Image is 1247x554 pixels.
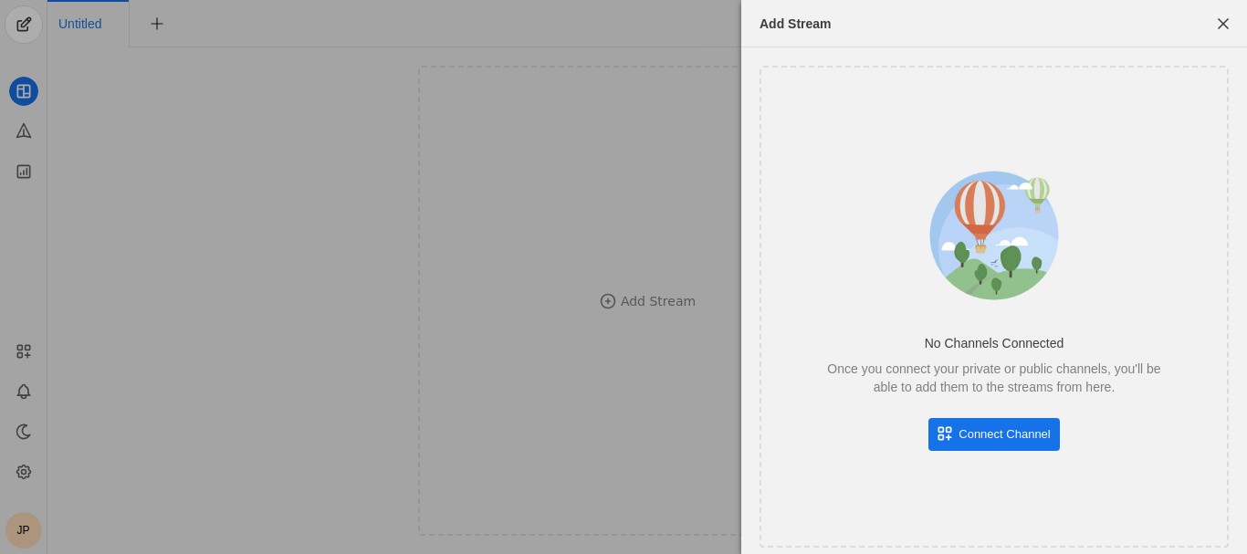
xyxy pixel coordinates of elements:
[760,15,832,33] div: Add Stream
[928,418,1059,451] button: Connect Channel
[820,360,1168,396] p: Once you connect your private or public channels, you'll be able to add them to the streams from ...
[959,425,1050,444] span: Connect Channel
[925,334,1064,352] div: No Channels Connected
[914,155,1074,316] img: airballons.png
